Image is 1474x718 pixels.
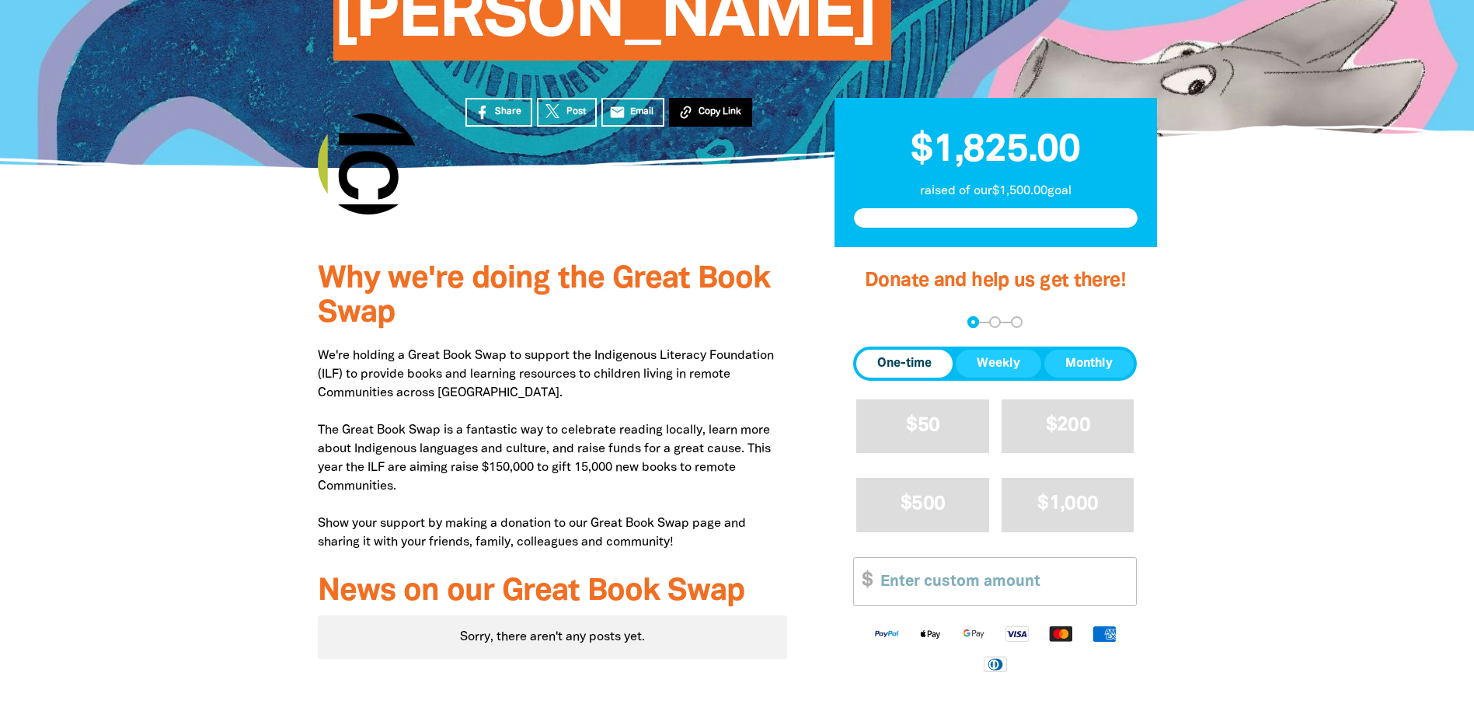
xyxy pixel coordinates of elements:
span: Why we're doing the Great Book Swap [318,265,770,328]
button: $1,000 [1002,478,1134,532]
span: One-time [877,354,932,373]
img: American Express logo [1082,625,1126,643]
span: $1,825.00 [911,133,1080,169]
img: Mastercard logo [1039,625,1082,643]
div: Available payment methods [853,612,1137,685]
button: Navigate to step 1 of 3 to enter your donation amount [967,316,979,328]
img: Apple Pay logo [908,625,952,643]
i: email [609,104,625,120]
button: One-time [856,350,953,378]
span: Copy Link [699,105,741,119]
span: Post [566,105,586,119]
div: Donation frequency [853,347,1137,381]
button: Copy Link [669,98,752,127]
input: Enter custom amount [869,558,1136,605]
span: $ [854,558,873,605]
img: Diners Club logo [974,655,1017,673]
span: Email [630,105,653,119]
span: Share [495,105,521,119]
a: Share [465,98,532,127]
a: Post [537,98,597,127]
span: $200 [1046,417,1090,434]
span: $1,000 [1037,495,1098,513]
img: Paypal logo [865,625,908,643]
span: $50 [906,417,939,434]
button: Navigate to step 3 of 3 to enter your payment details [1011,316,1023,328]
button: $200 [1002,399,1134,453]
button: Weekly [956,350,1041,378]
span: $500 [901,495,945,513]
span: Weekly [977,354,1020,373]
img: Visa logo [995,625,1039,643]
h3: News on our Great Book Swap [318,575,788,609]
span: Monthly [1065,354,1113,373]
a: emailEmail [601,98,665,127]
p: We're holding a Great Book Swap to support the Indigenous Literacy Foundation (ILF) to provide bo... [318,347,788,552]
p: raised of our $1,500.00 goal [854,182,1138,200]
img: Google Pay logo [952,625,995,643]
div: Sorry, there aren't any posts yet. [318,615,788,659]
button: Monthly [1044,350,1134,378]
button: $50 [856,399,989,453]
span: Donate and help us get there! [865,272,1126,290]
div: Paginated content [318,615,788,659]
button: Navigate to step 2 of 3 to enter your details [989,316,1001,328]
button: $500 [856,478,989,532]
